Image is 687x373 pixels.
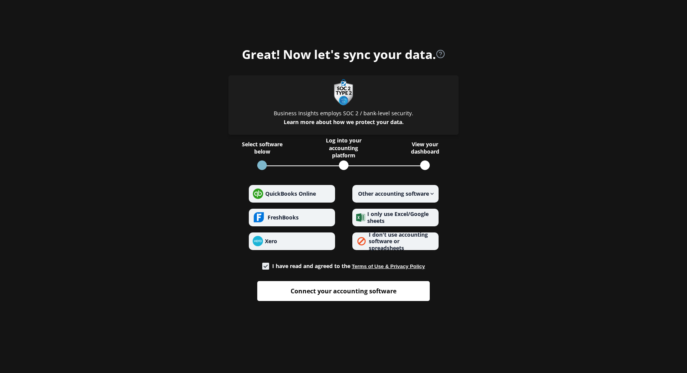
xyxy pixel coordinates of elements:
[253,236,263,246] img: xero
[265,190,316,197] span: QuickBooks Online
[436,46,445,63] button: view accounting link security info
[398,140,452,155] div: View your dashboard
[367,210,429,224] span: I only use Excel/Google sheets
[420,160,430,170] button: open step 3
[272,262,425,270] span: I have read and agreed to the
[257,281,430,301] button: Connect your accounting software
[332,79,354,106] img: Security Image
[257,160,267,170] button: open step 1
[284,118,404,126] a: Learn more about how we protect your data.
[242,46,436,63] h1: Great! Now let's sync your data.
[369,231,428,252] span: I don't use accounting software or spreadsheets
[356,236,367,247] img: none
[317,140,370,155] div: Log into your accounting platform
[352,263,425,269] button: I have read and agreed to the
[253,210,266,225] img: freshbooks
[265,237,277,245] span: Xero
[356,213,365,222] img: excel
[235,140,289,155] div: Select software below
[436,49,445,59] svg: view accounting link security info
[253,188,263,199] img: quickbooks-online
[248,160,439,173] ol: Steps Indicator
[274,110,413,117] span: Business Insights employs SOC 2 / bank-level security.
[358,190,429,197] span: Other accounting software
[339,160,348,170] button: open step 2
[268,214,299,221] span: FreshBooks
